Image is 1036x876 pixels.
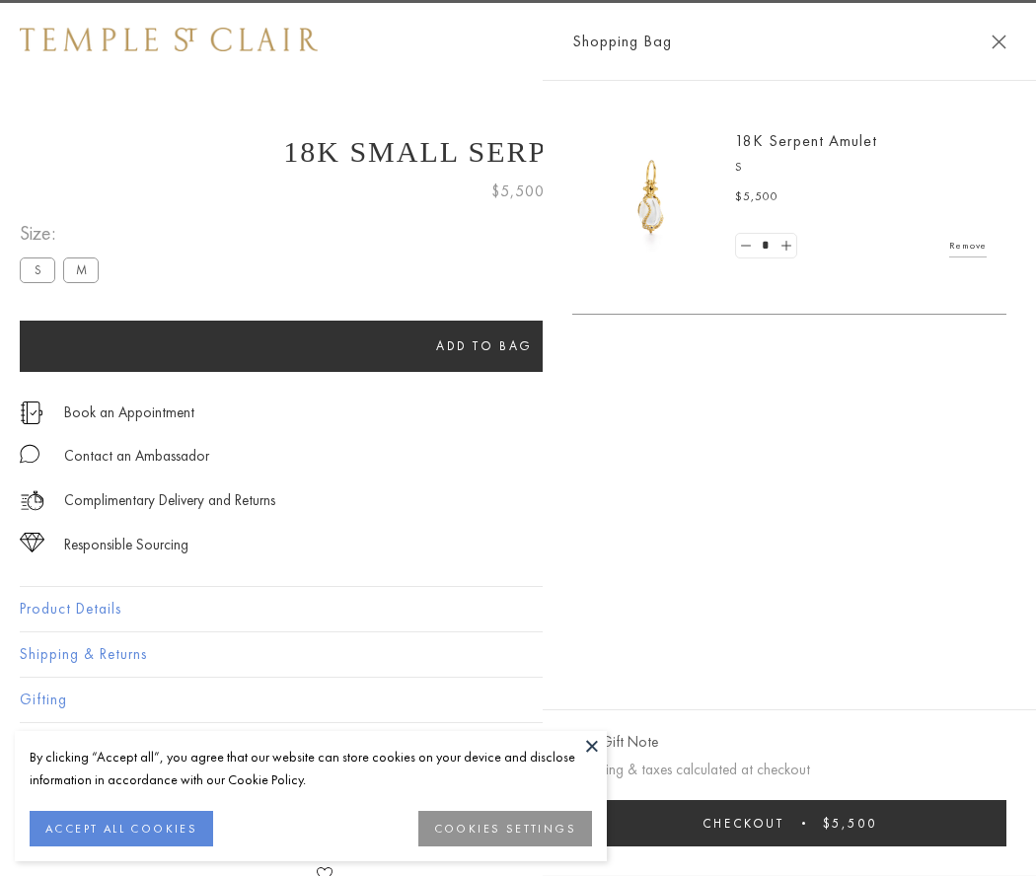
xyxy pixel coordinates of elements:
[949,235,987,256] a: Remove
[30,811,213,846] button: ACCEPT ALL COOKIES
[64,533,188,557] div: Responsible Sourcing
[20,401,43,424] img: icon_appointment.svg
[823,815,877,832] span: $5,500
[20,444,39,464] img: MessageIcon-01_2.svg
[20,321,949,372] button: Add to bag
[20,632,1016,677] button: Shipping & Returns
[64,444,209,469] div: Contact an Ambassador
[20,533,44,552] img: icon_sourcing.svg
[572,29,672,54] span: Shopping Bag
[735,187,778,207] span: $5,500
[20,257,55,282] label: S
[20,28,318,51] img: Temple St. Clair
[592,138,710,256] img: P51836-E11SERPPV
[735,158,987,178] p: S
[63,257,99,282] label: M
[436,337,533,354] span: Add to bag
[20,217,107,250] span: Size:
[992,35,1006,49] button: Close Shopping Bag
[20,488,44,513] img: icon_delivery.svg
[20,678,1016,722] button: Gifting
[418,811,592,846] button: COOKIES SETTINGS
[703,815,784,832] span: Checkout
[64,488,275,513] p: Complimentary Delivery and Returns
[20,587,1016,631] button: Product Details
[736,234,756,258] a: Set quantity to 0
[491,179,545,204] span: $5,500
[572,758,1006,782] p: Shipping & taxes calculated at checkout
[735,130,877,151] a: 18K Serpent Amulet
[776,234,795,258] a: Set quantity to 2
[30,746,592,791] div: By clicking “Accept all”, you agree that our website can store cookies on your device and disclos...
[64,401,194,423] a: Book an Appointment
[20,135,1016,169] h1: 18K Small Serpent Amulet
[572,730,658,755] button: Add Gift Note
[572,800,1006,846] button: Checkout $5,500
